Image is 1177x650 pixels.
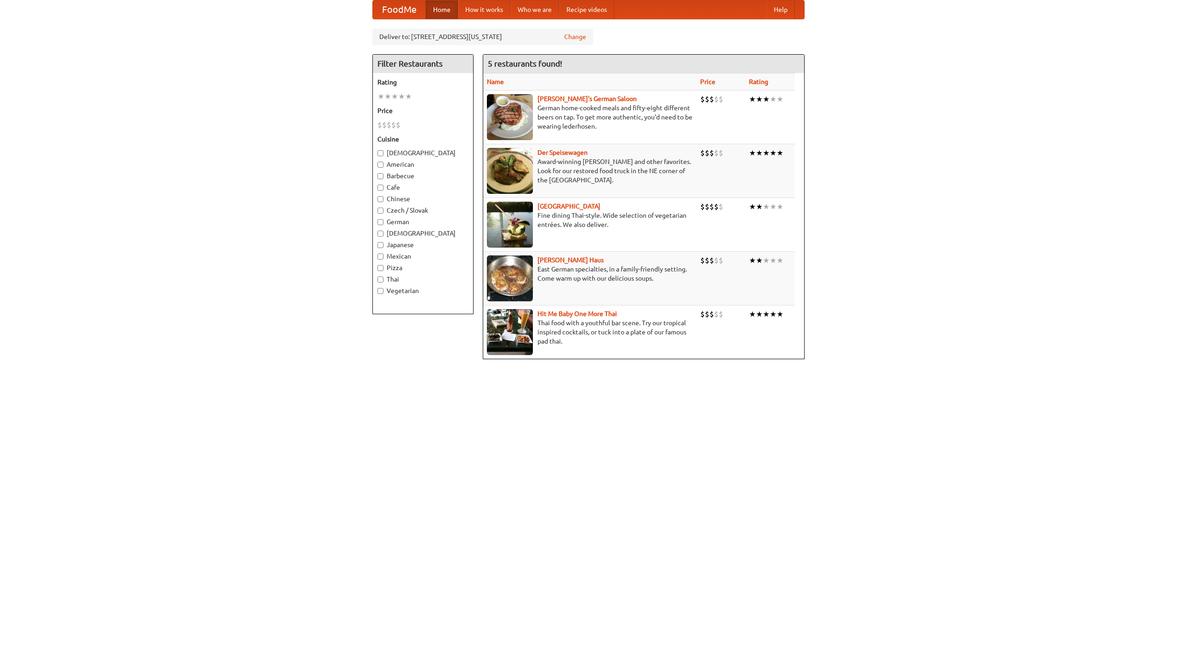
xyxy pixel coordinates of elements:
input: [DEMOGRAPHIC_DATA] [377,231,383,237]
li: ★ [756,202,763,212]
a: How it works [458,0,510,19]
a: [PERSON_NAME] Haus [537,256,604,264]
li: $ [714,255,719,266]
label: [DEMOGRAPHIC_DATA] [377,148,469,158]
li: $ [705,202,709,212]
img: babythai.jpg [487,309,533,355]
label: Czech / Slovak [377,206,469,215]
li: ★ [749,94,756,104]
li: $ [377,120,382,130]
li: ★ [763,202,770,212]
p: German home-cooked meals and fifty-eight different beers on tap. To get more authentic, you'd nee... [487,103,693,131]
li: ★ [749,255,756,266]
li: $ [700,309,705,319]
ng-pluralize: 5 restaurants found! [488,59,562,68]
input: Czech / Slovak [377,208,383,214]
li: $ [709,255,714,266]
li: $ [700,148,705,158]
li: ★ [777,94,783,104]
li: ★ [749,148,756,158]
li: $ [700,94,705,104]
li: $ [705,309,709,319]
li: ★ [763,94,770,104]
li: $ [719,94,723,104]
li: $ [709,202,714,212]
li: $ [714,309,719,319]
li: $ [387,120,391,130]
li: ★ [749,309,756,319]
li: ★ [770,255,777,266]
li: $ [700,255,705,266]
li: ★ [384,91,391,102]
input: [DEMOGRAPHIC_DATA] [377,150,383,156]
li: ★ [749,202,756,212]
li: ★ [770,94,777,104]
li: $ [719,202,723,212]
li: $ [709,309,714,319]
li: $ [705,255,709,266]
li: $ [396,120,400,130]
label: Cafe [377,183,469,192]
li: $ [714,202,719,212]
input: Japanese [377,242,383,248]
a: Home [426,0,458,19]
input: Chinese [377,196,383,202]
li: $ [709,148,714,158]
input: Cafe [377,185,383,191]
li: ★ [763,309,770,319]
li: ★ [763,148,770,158]
input: German [377,219,383,225]
li: $ [700,202,705,212]
label: Pizza [377,263,469,272]
img: speisewagen.jpg [487,148,533,194]
h5: Price [377,106,469,115]
div: Deliver to: [STREET_ADDRESS][US_STATE] [372,28,593,45]
li: $ [382,120,387,130]
li: $ [714,94,719,104]
label: Barbecue [377,171,469,181]
li: ★ [770,148,777,158]
label: Chinese [377,194,469,203]
input: Thai [377,277,383,283]
li: ★ [770,309,777,319]
a: [PERSON_NAME]'s German Saloon [537,95,637,102]
li: ★ [377,91,384,102]
a: Who we are [510,0,559,19]
li: ★ [777,309,783,319]
li: $ [714,148,719,158]
label: [DEMOGRAPHIC_DATA] [377,229,469,238]
p: Award-winning [PERSON_NAME] and other favorites. Look for our restored food truck in the NE corne... [487,157,693,185]
input: Pizza [377,265,383,271]
p: Fine dining Thai-style. Wide selection of vegetarian entrées. We also deliver. [487,211,693,229]
li: $ [705,148,709,158]
li: ★ [756,148,763,158]
a: Name [487,78,504,85]
input: Vegetarian [377,288,383,294]
a: Price [700,78,715,85]
h5: Rating [377,78,469,87]
li: $ [719,255,723,266]
a: [GEOGRAPHIC_DATA] [537,203,600,210]
h4: Filter Restaurants [373,55,473,73]
li: $ [705,94,709,104]
li: $ [719,309,723,319]
input: Mexican [377,254,383,260]
img: kohlhaus.jpg [487,255,533,301]
a: Rating [749,78,768,85]
img: satay.jpg [487,202,533,248]
label: Thai [377,275,469,284]
a: Hit Me Baby One More Thai [537,310,617,317]
img: esthers.jpg [487,94,533,140]
input: American [377,162,383,168]
a: Der Speisewagen [537,149,588,156]
li: ★ [777,148,783,158]
li: ★ [777,202,783,212]
label: Vegetarian [377,286,469,295]
label: Mexican [377,252,469,261]
h5: Cuisine [377,135,469,144]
